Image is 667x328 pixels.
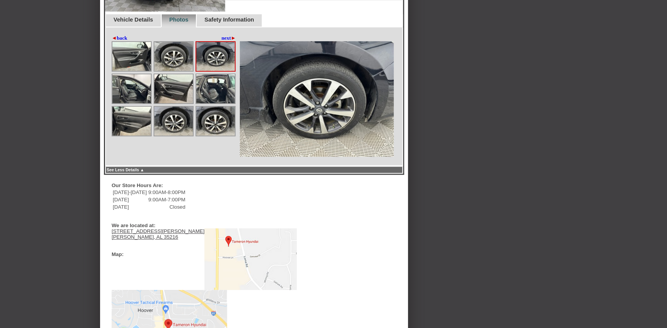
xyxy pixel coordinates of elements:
img: Image.aspx [196,107,235,136]
img: Image.aspx [196,42,235,71]
td: 9:00AM-7:00PM [148,196,186,203]
img: Image.aspx [112,42,151,71]
a: Vehicle Details [114,17,153,23]
img: Image.aspx [154,42,193,71]
img: Image.aspx [154,74,193,103]
a: ◄back [112,35,127,41]
td: [DATE]-[DATE] [112,189,147,196]
img: Image.aspx [112,74,151,103]
img: Image.aspx [240,41,394,157]
td: [DATE] [112,196,147,203]
a: Safety Information [204,17,254,23]
td: [DATE] [112,204,147,210]
span: ◄ [112,35,117,41]
img: Image.aspx [154,107,193,136]
a: Photos [169,17,189,23]
div: Map: [112,251,124,257]
a: See Less Details ▲ [107,167,144,172]
img: Map to Tameron Hyundai [204,228,297,290]
span: ► [231,35,236,41]
a: next► [221,35,236,41]
div: Our Store Hours Are: [112,182,293,188]
a: [STREET_ADDRESS][PERSON_NAME][PERSON_NAME], AL 35216 [112,228,204,240]
td: Closed [148,204,186,210]
div: We are located at: [112,223,293,228]
img: Image.aspx [196,74,235,103]
img: Image.aspx [112,107,151,136]
td: 9:00AM-8:00PM [148,189,186,196]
